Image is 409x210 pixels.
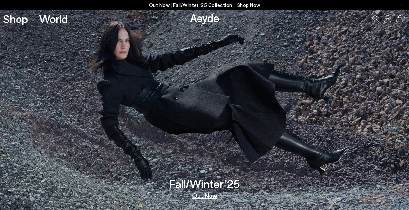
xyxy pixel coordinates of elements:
[396,15,403,22] a: 0
[3,13,28,24] a: Shop
[192,192,217,199] a: Out Now
[149,1,260,9] p: Out Now | Fall/Winter ‘25 Collection
[190,11,219,24] a: Aeyde
[403,17,406,21] span: 0
[39,13,68,24] a: World
[169,178,240,189] h3: Fall/Winter '25
[237,2,260,8] span: Navigate to /collections/new-in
